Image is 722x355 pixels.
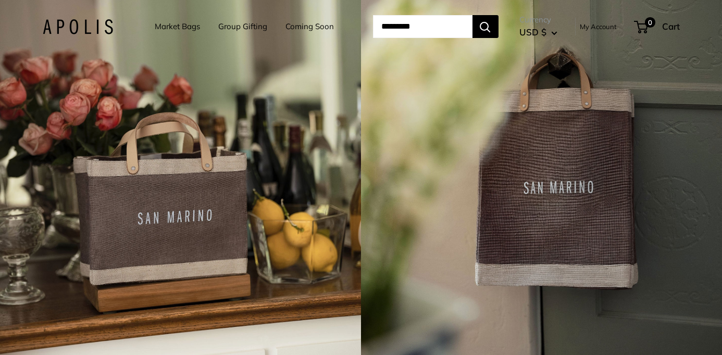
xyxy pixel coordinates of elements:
[635,18,680,35] a: 0 Cart
[285,19,334,34] a: Coming Soon
[519,12,557,27] span: Currency
[580,20,617,33] a: My Account
[218,19,267,34] a: Group Gifting
[519,27,546,37] span: USD $
[519,24,557,41] button: USD $
[373,15,472,38] input: Search...
[155,19,200,34] a: Market Bags
[43,19,113,34] img: Apolis
[472,15,499,38] button: Search
[644,17,655,28] span: 0
[662,21,680,32] span: Cart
